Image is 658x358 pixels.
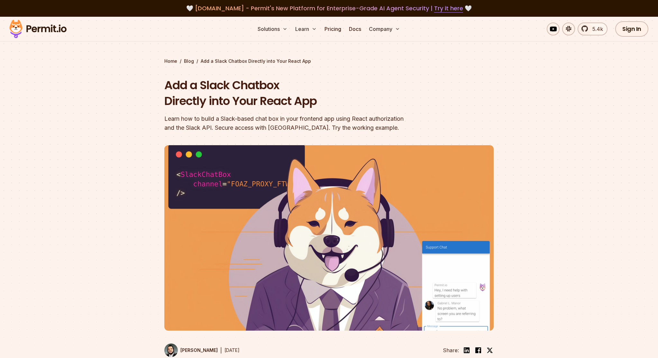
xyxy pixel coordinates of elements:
a: Blog [184,58,194,64]
h1: Add a Slack Chatbox Directly into Your React App [164,77,411,109]
img: twitter [487,347,493,353]
a: [PERSON_NAME] [164,344,218,357]
li: Share: [443,346,459,354]
span: [DOMAIN_NAME] - Permit's New Platform for Enterprise-Grade AI Agent Security | [195,4,463,12]
time: [DATE] [224,347,240,353]
span: 5.4k [589,25,603,33]
div: 🤍 🤍 [15,4,643,13]
button: Learn [293,23,319,35]
div: Learn how to build a Slack-based chat box in your frontend app using React authorization and the ... [164,114,411,132]
a: Docs [346,23,364,35]
img: Add a Slack Chatbox Directly into Your React App [164,145,494,331]
img: Gabriel L. Manor [164,344,178,357]
a: Home [164,58,177,64]
button: Company [366,23,403,35]
a: 5.4k [578,23,608,35]
p: [PERSON_NAME] [180,347,218,353]
img: facebook [474,346,482,354]
img: linkedin [463,346,471,354]
button: Solutions [255,23,290,35]
div: | [220,346,222,354]
a: Sign In [615,21,648,37]
div: / / [164,58,494,64]
a: Pricing [322,23,344,35]
a: Try it here [434,4,463,13]
img: Permit logo [6,18,69,40]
